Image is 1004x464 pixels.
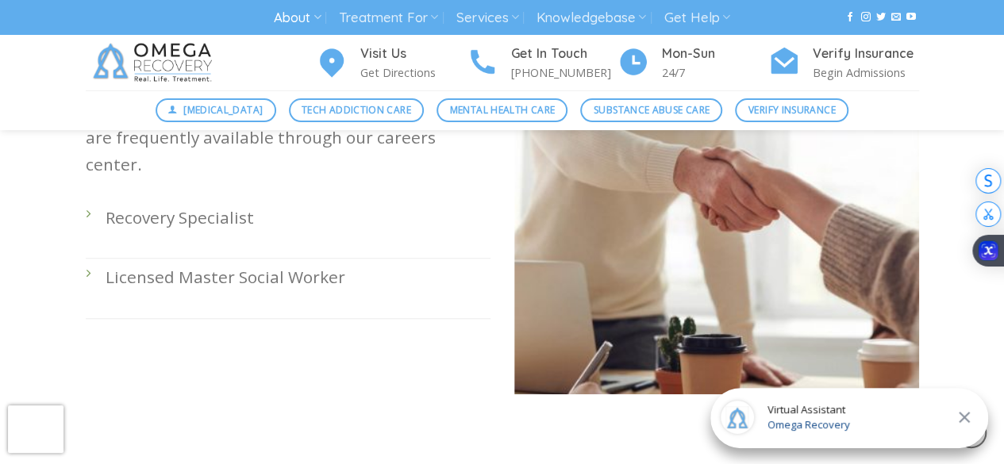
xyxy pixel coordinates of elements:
[156,98,276,122] a: [MEDICAL_DATA]
[289,98,425,122] a: Tech Addiction Care
[274,3,321,33] a: About
[360,44,467,64] h4: Visit Us
[662,63,768,82] p: 24/7
[183,102,263,117] span: [MEDICAL_DATA]
[456,3,518,33] a: Services
[360,63,467,82] p: Get Directions
[86,98,490,178] p: Available Positions examples of job openings that are frequently available through our careers ce...
[8,405,63,453] iframe: reCAPTCHA
[467,44,617,82] a: Get In Touch [PHONE_NUMBER]
[906,12,916,23] a: Follow on YouTube
[664,3,730,33] a: Get Help
[437,98,567,122] a: Mental Health Care
[86,35,225,90] img: Omega Recovery
[594,102,710,117] span: Substance Abuse Care
[768,44,919,82] a: Verify Insurance Begin Admissions
[845,12,855,23] a: Follow on Facebook
[316,44,467,82] a: Visit Us Get Directions
[876,12,886,23] a: Follow on Twitter
[813,44,919,64] h4: Verify Insurance
[537,3,646,33] a: Knowledgebase
[662,44,768,64] h4: Mon-Sun
[450,102,555,117] span: Mental Health Care
[302,102,411,117] span: Tech Addiction Care
[735,98,848,122] a: Verify Insurance
[860,12,870,23] a: Follow on Instagram
[748,102,836,117] span: Verify Insurance
[511,63,617,82] p: [PHONE_NUMBER]
[106,264,490,290] p: Licensed Master Social Worker
[339,3,438,33] a: Treatment For
[580,98,722,122] a: Substance Abuse Care
[891,12,901,23] a: Send us an email
[106,205,490,231] p: Recovery Specialist
[813,63,919,82] p: Begin Admissions
[511,44,617,64] h4: Get In Touch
